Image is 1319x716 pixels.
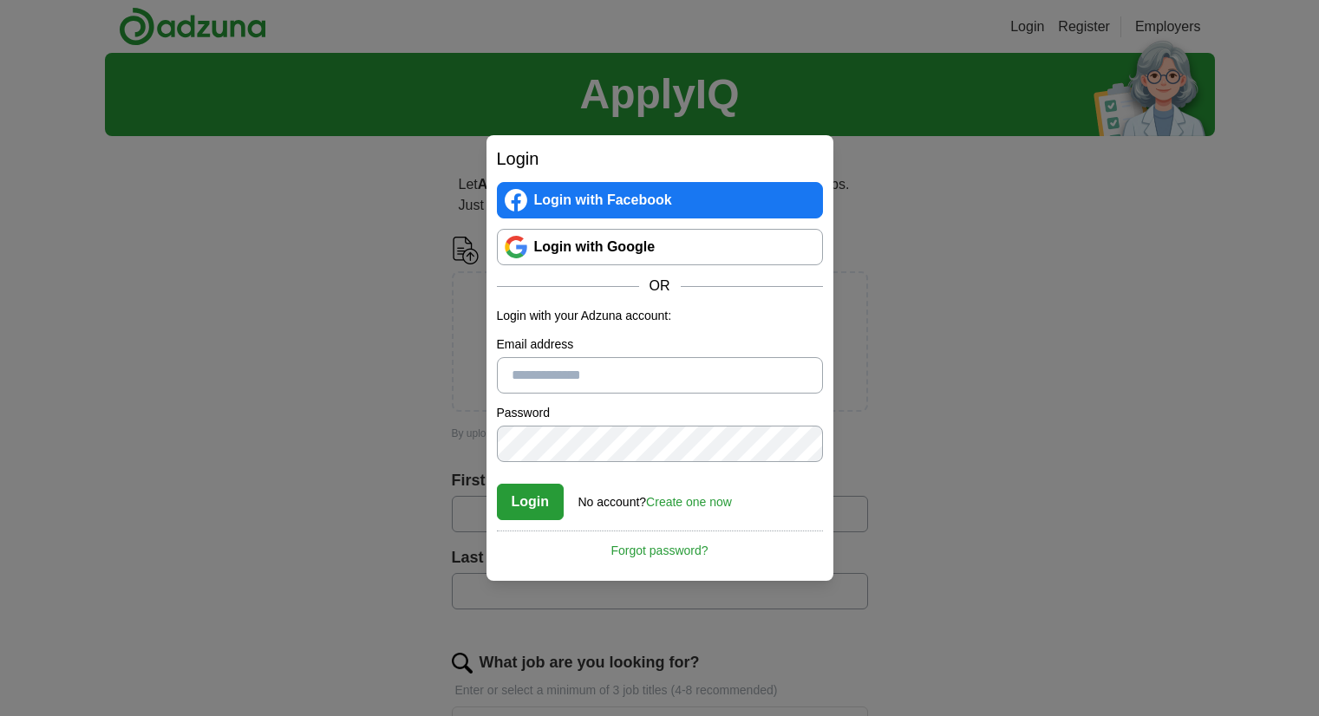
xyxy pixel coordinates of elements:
h2: Login [497,146,823,172]
div: No account? [578,483,732,511]
p: Login with your Adzuna account: [497,307,823,325]
a: Login with Google [497,229,823,265]
label: Email address [497,335,823,354]
a: Create one now [646,495,732,509]
a: Forgot password? [497,530,823,560]
button: Login [497,484,565,520]
a: Login with Facebook [497,182,823,218]
label: Password [497,404,823,422]
span: OR [639,276,681,296]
